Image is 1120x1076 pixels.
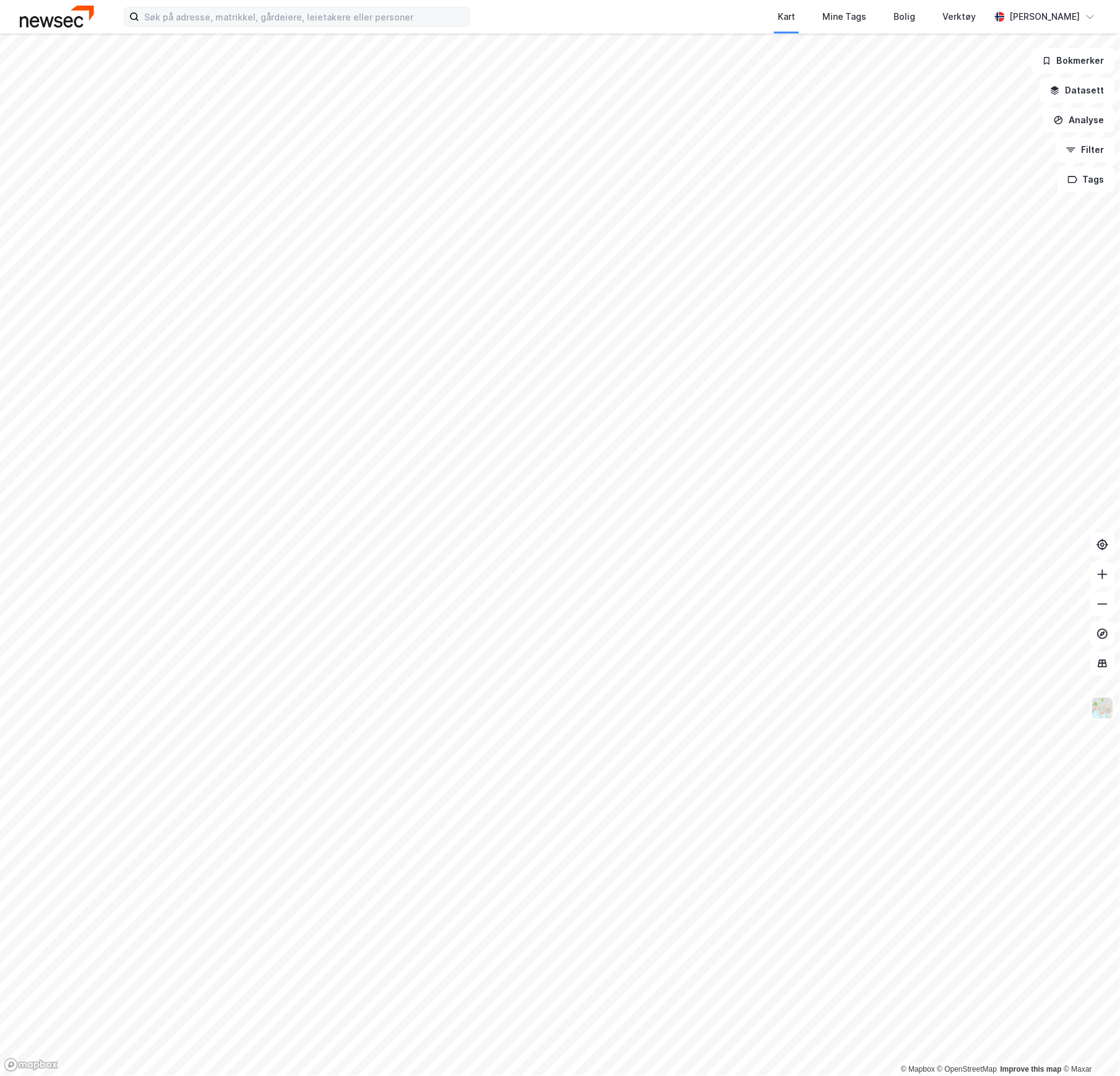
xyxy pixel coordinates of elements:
iframe: Chat Widget [1058,1017,1120,1076]
div: Bolig [894,9,916,24]
img: newsec-logo.f6e21ccffca1b3a03d2d.png [20,6,94,27]
input: Søk på adresse, matrikkel, gårdeiere, leietakere eller personer [139,7,470,26]
div: Kontrollprogram for chat [1058,1017,1120,1076]
div: [PERSON_NAME] [1010,9,1080,24]
div: Kart [778,9,795,24]
div: Mine Tags [822,9,867,24]
div: Verktøy [943,9,976,24]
